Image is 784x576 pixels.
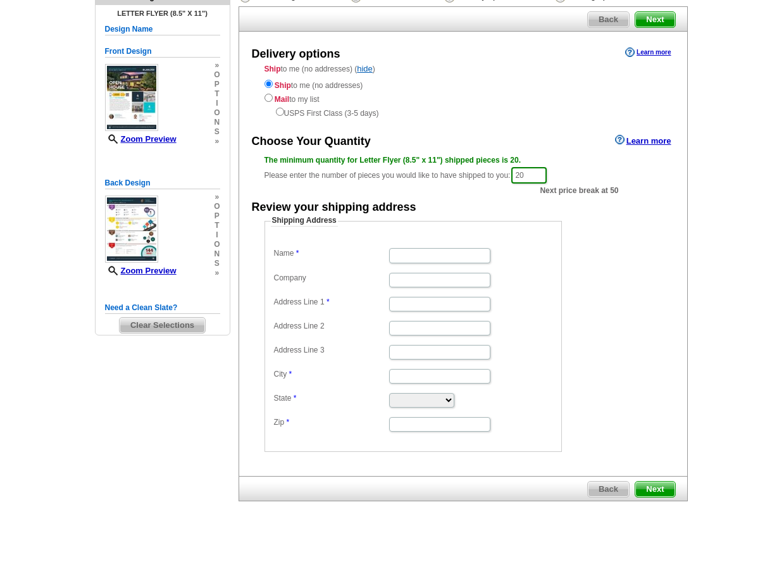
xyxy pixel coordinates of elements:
a: Zoom Preview [105,134,177,144]
span: n [214,118,220,127]
label: Address Line 3 [274,345,388,356]
span: o [214,202,220,211]
span: Back [588,12,629,27]
strong: Mail [275,95,289,104]
span: Next [635,482,675,497]
img: small-thumb.jpg [105,64,158,131]
span: s [214,127,220,137]
span: p [214,80,220,89]
label: Name [274,248,388,259]
div: Review your shipping address [252,199,416,216]
span: n [214,249,220,259]
a: Back [587,11,630,28]
span: i [214,99,220,108]
span: » [214,192,220,202]
div: to me (no addresses) to my list [264,77,662,119]
label: State [274,393,388,404]
strong: Ship [275,81,291,90]
h5: Front Design [105,46,220,58]
h5: Need a Clean Slate? [105,302,220,314]
span: Next [635,12,675,27]
span: Next price break at 50 [540,185,618,196]
div: Please enter the number of pieces you would like to have shipped to you: [264,154,662,185]
span: Back [588,482,629,497]
label: City [274,369,388,380]
a: hide [357,64,373,73]
h4: Letter Flyer (8.5" x 11") [105,9,220,17]
span: Clear Selections [120,318,205,333]
strong: Ship [264,65,281,73]
div: Delivery options [252,46,340,63]
legend: Shipping Address [271,215,338,227]
span: t [214,89,220,99]
a: Learn more [625,47,671,58]
div: USPS First Class (3-5 days) [264,105,662,119]
img: small-thumb.jpg [105,196,158,263]
span: » [214,137,220,146]
div: to me (no addresses) ( ) [239,63,687,119]
span: s [214,259,220,268]
div: Choose Your Quantity [252,134,371,150]
a: Zoom Preview [105,266,177,275]
label: Company [274,273,388,284]
label: Address Line 1 [274,297,388,308]
span: i [214,230,220,240]
span: t [214,221,220,230]
span: » [214,268,220,278]
a: Learn more [615,135,671,145]
span: » [214,61,220,70]
h5: Back Design [105,177,220,189]
a: Back [587,481,630,498]
label: Zip [274,417,388,428]
span: o [214,108,220,118]
h5: Design Name [105,23,220,35]
span: o [214,70,220,80]
label: Address Line 2 [274,321,388,332]
span: p [214,211,220,221]
div: The minimum quantity for Letter Flyer (8.5" x 11") shipped pieces is 20. [264,154,662,166]
span: o [214,240,220,249]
